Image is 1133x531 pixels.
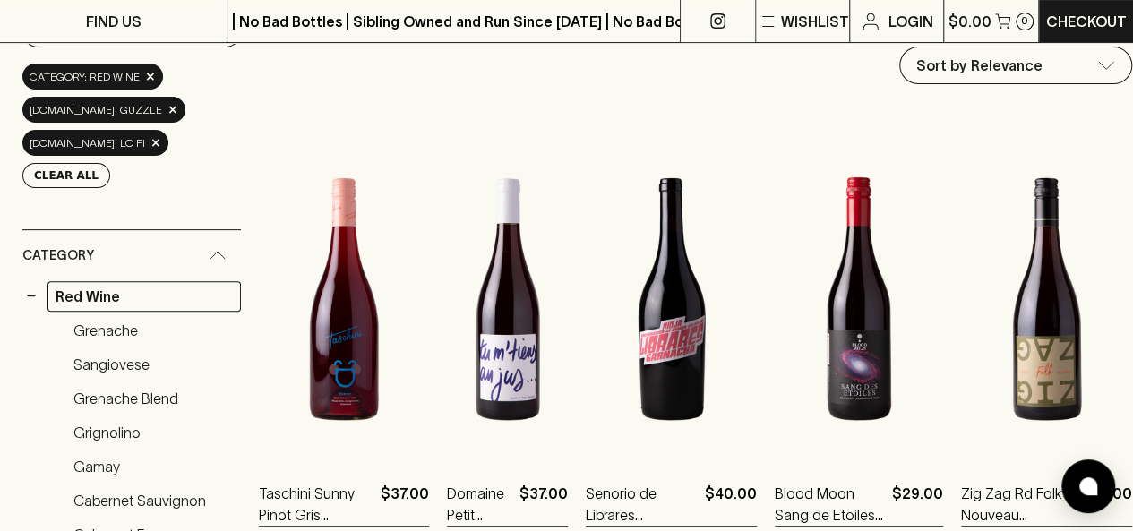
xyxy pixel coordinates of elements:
p: 0 [1021,16,1028,26]
a: Grignolino [65,417,241,448]
button: Clear All [22,163,110,188]
div: Sort by Relevance [900,47,1131,83]
a: Red Wine [47,281,241,312]
p: FIND US [86,11,142,32]
a: Gamay [65,451,241,482]
a: Grenache Blend [65,383,241,414]
span: × [150,133,161,152]
span: [DOMAIN_NAME]: Guzzle [30,101,162,119]
a: Senorio de Librares Garnacha 2024 [586,483,698,526]
a: Zig Zag Rd Folk Nouveau Sangiovese 2023 [961,483,1077,526]
img: Taschini Sunny Pinot Gris Sangiovese blend 2023 [259,142,429,456]
img: Senorio de Librares Garnacha 2024 [586,142,757,456]
span: [DOMAIN_NAME]: Lo Fi [30,134,145,152]
a: Sangiovese [65,349,241,380]
a: Taschini Sunny Pinot Gris Sangiovese blend 2023 [259,483,373,526]
a: Blood Moon Sang de Etoiles Sangiovese 2024 [775,483,885,526]
a: Cabernet Sauvignon [65,485,241,516]
p: Login [888,11,933,32]
span: Category [22,244,94,267]
img: Zig Zag Rd Folk Nouveau Sangiovese 2023 [961,142,1132,456]
span: Category: red wine [30,68,140,86]
a: Domaine Petit Perou Tu M'tiens au Jus Pas Beaujolais Gamay 2023 [447,483,512,526]
p: $37.00 [519,483,568,526]
img: bubble-icon [1079,477,1097,495]
span: × [167,100,178,119]
p: $37.00 [381,483,429,526]
p: Wishlist [781,11,849,32]
p: Checkout [1046,11,1127,32]
span: × [145,67,156,86]
p: $29.00 [892,483,943,526]
p: Sort by Relevance [916,55,1043,76]
button: − [22,287,40,305]
p: $0.00 [948,11,991,32]
img: Blood Moon Sang de Etoiles Sangiovese 2024 [775,142,943,456]
p: $40.00 [705,483,757,526]
a: Grenache [65,315,241,346]
img: Domaine Petit Perou Tu M'tiens au Jus Pas Beaujolais Gamay 2023 [447,142,568,456]
div: Category [22,230,241,281]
